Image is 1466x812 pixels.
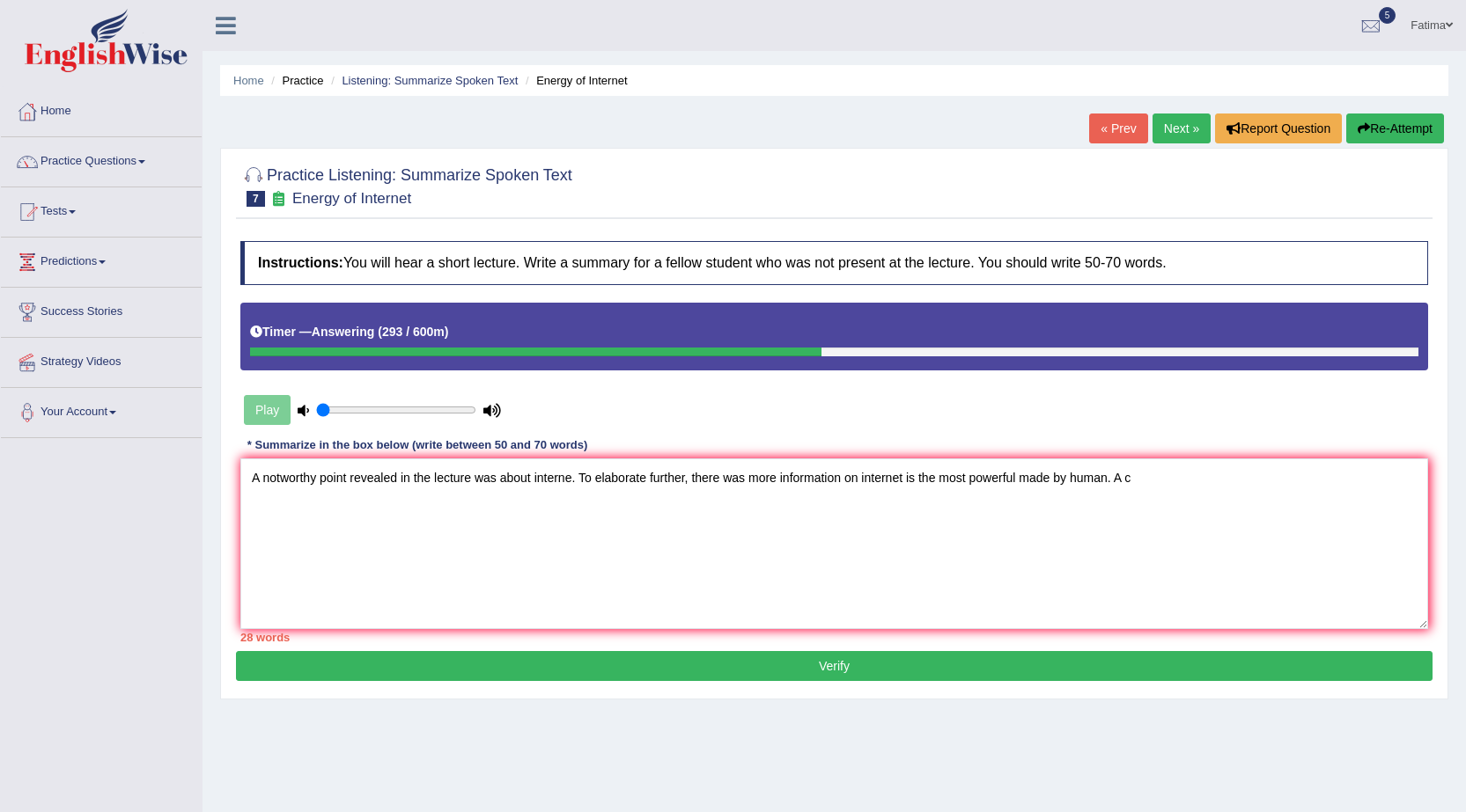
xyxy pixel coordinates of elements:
span: 5 [1379,7,1396,24]
b: Instructions: [258,255,343,270]
b: 293 / 600m [382,325,445,339]
a: Home [1,87,202,131]
a: Predictions [1,238,202,282]
b: ) [445,325,449,339]
a: Strategy Videos [1,338,202,382]
li: Practice [267,72,323,89]
a: « Prev [1089,113,1147,143]
a: Your Account [1,388,202,432]
button: Re-Attempt [1346,113,1444,143]
b: ( [378,325,382,339]
span: 7 [247,191,265,207]
small: Exam occurring question [269,191,288,208]
button: Report Question [1215,113,1342,143]
a: Home [233,74,264,87]
a: Listening: Summarize Spoken Text [342,74,518,87]
div: 28 words [240,629,1428,646]
h4: You will hear a short lecture. Write a summary for a fellow student who was not present at the le... [240,241,1428,285]
h2: Practice Listening: Summarize Spoken Text [240,163,572,207]
li: Energy of Internet [521,72,628,89]
h5: Timer — [250,326,448,339]
a: Success Stories [1,288,202,332]
a: Next » [1153,113,1211,143]
div: * Summarize in the box below (write between 50 and 70 words) [240,436,594,453]
b: Answering [312,325,375,339]
small: Energy of Internet [292,190,411,207]
a: Practice Questions [1,137,202,181]
a: Tests [1,187,202,231]
button: Verify [236,651,1433,681]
